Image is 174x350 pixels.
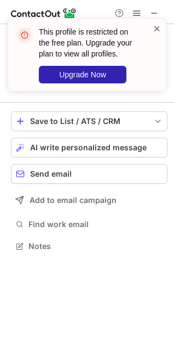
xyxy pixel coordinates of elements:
[11,164,167,184] button: Send email
[28,219,163,229] span: Find work email
[30,170,72,178] span: Send email
[16,26,33,44] img: error
[30,196,117,205] span: Add to email campaign
[11,111,167,131] button: save-profile-one-click
[30,143,147,152] span: AI write personalized message
[59,70,106,79] span: Upgrade Now
[28,241,163,251] span: Notes
[11,7,77,20] img: ContactOut v5.3.10
[39,26,140,59] header: This profile is restricted on the free plan. Upgrade your plan to view all profiles.
[11,239,167,254] button: Notes
[11,138,167,157] button: AI write personalized message
[11,217,167,232] button: Find work email
[30,117,148,126] div: Save to List / ATS / CRM
[11,190,167,210] button: Add to email campaign
[39,66,126,83] button: Upgrade Now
